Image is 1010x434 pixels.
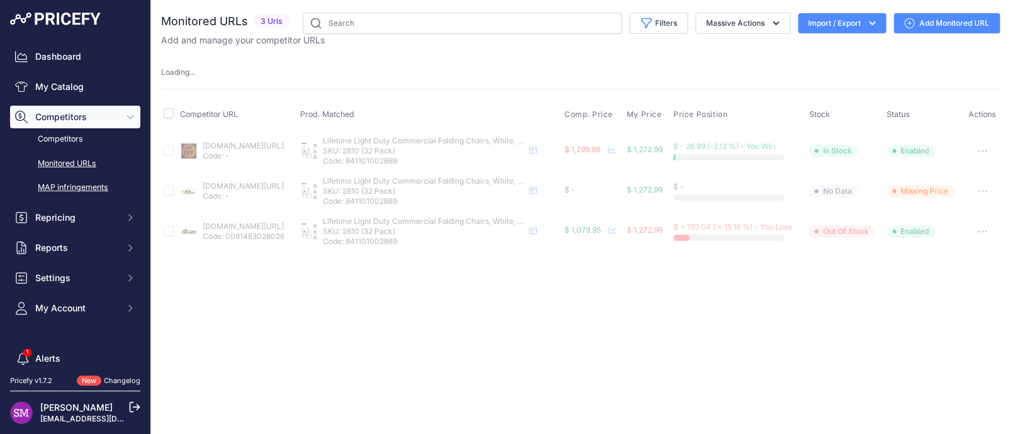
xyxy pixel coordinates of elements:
[300,109,354,119] span: Prod. Matched
[10,13,101,25] img: Pricefy Logo
[887,185,955,198] span: Missing Price
[203,151,284,161] p: Code: -
[627,109,662,120] span: My Price
[564,145,600,154] span: $ 1,299.98
[161,34,325,47] p: Add and manage your competitor URLs
[673,182,804,192] div: $ -
[10,267,140,289] button: Settings
[627,225,663,235] span: $ 1,272.99
[303,13,622,34] input: Search
[10,177,140,199] a: MAP infringements
[40,414,172,423] a: [EMAIL_ADDRESS][DOMAIN_NAME]
[809,185,858,198] span: No Data
[180,109,238,119] span: Competitor URL
[887,109,910,119] span: Status
[10,206,140,229] button: Repricing
[798,13,886,33] button: Import / Export
[968,109,996,119] span: Actions
[564,109,613,120] span: Comp. Price
[323,176,632,186] span: Lifetime Light Duty Commercial Folding Chairs, White, 32 Pack, 2810 - White - 32 Pack
[40,402,113,413] a: [PERSON_NAME]
[629,13,688,34] button: Filters
[673,109,727,120] span: Price Position
[10,153,140,175] a: Monitored URLs
[203,231,284,242] p: Code: 0081483028026
[323,226,524,236] p: SKU: 2810 (32 Pack)
[695,13,790,34] button: Massive Actions
[627,109,665,120] button: My Price
[673,109,730,120] button: Price Position
[10,376,52,386] div: Pricefy v1.7.2
[564,109,615,120] button: Comp. Price
[10,128,140,150] a: Competitors
[10,75,140,98] a: My Catalog
[104,376,140,385] a: Changelog
[323,236,524,247] p: Code: 841101002889
[35,272,118,284] span: Settings
[35,302,118,314] span: My Account
[161,13,248,30] h2: Monitored URLs
[203,181,284,191] a: [DOMAIN_NAME][URL]
[10,45,140,418] nav: Sidebar
[189,67,195,77] span: ...
[809,109,829,119] span: Stock
[10,236,140,259] button: Reports
[887,225,935,238] span: Enabled
[10,45,140,68] a: Dashboard
[35,242,118,254] span: Reports
[673,222,792,231] span: $ + 193.04 ( + 15.16 %) - You Lose
[323,186,524,196] p: SKU: 2810 (32 Pack)
[10,297,140,320] button: My Account
[323,156,524,166] p: Code: 841101002889
[323,146,524,156] p: SKU: 2810 (32 Pack)
[77,376,101,386] span: New
[203,191,284,201] p: Code: -
[627,145,663,154] span: $ 1,272.99
[35,211,118,224] span: Repricing
[564,225,601,235] span: $ 1,079.95
[894,13,1000,33] a: Add Monitored URL
[10,347,140,370] a: Alerts
[323,196,524,206] p: Code: 841101002889
[809,145,858,157] span: In Stock
[564,185,622,195] div: $ -
[627,185,663,194] span: $ 1,272.99
[203,141,284,150] a: [DOMAIN_NAME][URL]
[161,67,195,77] span: Loading
[35,111,118,123] span: Competitors
[323,216,632,226] span: Lifetime Light Duty Commercial Folding Chairs, White, 32 Pack, 2810 - White - 32 Pack
[887,145,935,157] span: Enabled
[203,221,284,231] a: [DOMAIN_NAME][URL]
[809,225,875,238] span: Out Of Stock
[253,14,290,29] span: 3 Urls
[10,106,140,128] button: Competitors
[673,142,775,151] span: $ - 26.99 (-2.12 %) - You Win
[323,136,632,145] span: Lifetime Light Duty Commercial Folding Chairs, White, 32 Pack, 2810 - White - 32 Pack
